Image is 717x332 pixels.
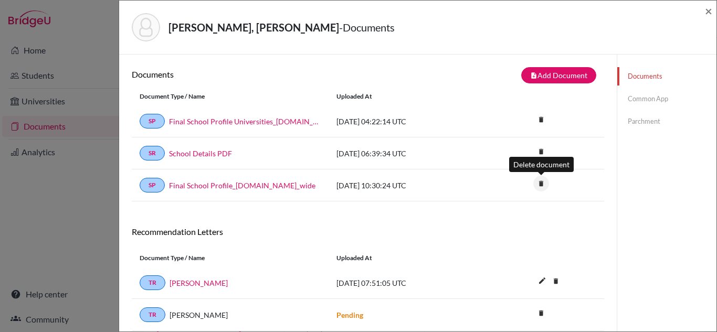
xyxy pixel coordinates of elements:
[140,307,165,322] a: TR
[533,177,549,191] a: delete
[169,180,315,191] a: Final School Profile_[DOMAIN_NAME]_wide
[169,148,232,159] a: School Details PDF
[168,21,339,34] strong: [PERSON_NAME], [PERSON_NAME]
[329,116,486,127] div: [DATE] 04:22:14 UTC
[617,67,716,85] a: Documents
[533,274,551,290] button: edit
[140,146,165,160] a: SR
[705,3,712,18] span: ×
[530,72,537,79] i: note_add
[329,180,486,191] div: [DATE] 10:30:24 UTC
[132,253,329,263] div: Document Type / Name
[170,309,228,320] span: [PERSON_NAME]
[140,178,165,192] a: SP
[617,90,716,108] a: Common App
[548,275,564,289] a: delete
[548,273,564,289] i: delete
[339,21,395,34] span: - Documents
[533,176,549,191] i: delete
[140,114,165,128] a: SP
[533,144,549,159] i: delete
[533,307,549,321] a: delete
[132,69,368,79] h6: Documents
[170,277,228,288] a: [PERSON_NAME]
[132,227,604,237] h6: Recommendation Letters
[533,112,549,127] i: delete
[140,275,165,290] a: TR
[705,5,712,17] button: Close
[533,305,549,321] i: delete
[336,279,406,287] span: [DATE] 07:51:05 UTC
[617,112,716,131] a: Parchment
[509,157,574,172] div: Delete document
[521,67,596,83] button: note_addAdd Document
[534,272,551,289] i: edit
[336,310,363,319] strong: Pending
[533,145,549,159] a: delete
[132,92,329,101] div: Document Type / Name
[169,116,321,127] a: Final School Profile Universities_[DOMAIN_NAME]_wide
[329,253,486,263] div: Uploaded at
[329,92,486,101] div: Uploaded at
[533,113,549,127] a: delete
[329,148,486,159] div: [DATE] 06:39:34 UTC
